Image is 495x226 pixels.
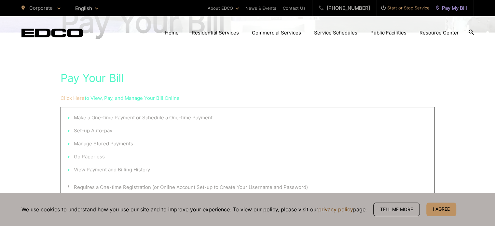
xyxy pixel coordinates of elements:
h1: Pay Your Bill [61,72,435,85]
a: News & Events [245,4,276,12]
span: Pay My Bill [436,4,467,12]
a: Public Facilities [370,29,406,37]
p: * Requires a One-time Registration (or Online Account Set-up to Create Your Username and Password) [67,183,428,191]
a: About EDCO [208,4,239,12]
li: Make a One-time Payment or Schedule a One-time Payment [74,114,428,122]
li: Manage Stored Payments [74,140,428,148]
a: Commercial Services [252,29,301,37]
span: Corporate [29,5,53,11]
a: Contact Us [283,4,306,12]
li: View Payment and Billing History [74,166,428,174]
span: I agree [426,203,456,216]
a: Resource Center [419,29,459,37]
a: EDCD logo. Return to the homepage. [21,28,83,37]
li: Set-up Auto-pay [74,127,428,135]
a: privacy policy [318,206,353,213]
p: We use cookies to understand how you use our site and to improve your experience. To view our pol... [21,206,367,213]
a: Click Here [61,94,85,102]
a: Tell me more [373,203,420,216]
li: Go Paperless [74,153,428,161]
p: to View, Pay, and Manage Your Bill Online [61,94,435,102]
a: Residential Services [192,29,239,37]
a: Service Schedules [314,29,357,37]
a: Home [165,29,179,37]
span: English [70,3,103,14]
